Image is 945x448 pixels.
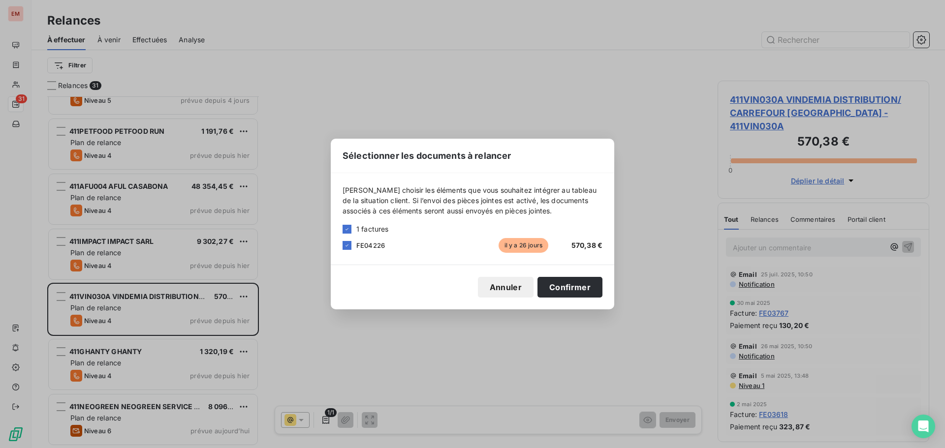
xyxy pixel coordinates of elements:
[499,238,548,253] span: il y a 26 jours
[356,241,385,249] span: FE04226
[343,185,602,216] span: [PERSON_NAME] choisir les éléments que vous souhaitez intégrer au tableau de la situation client....
[912,415,935,438] div: Open Intercom Messenger
[571,241,602,249] span: 570,38 €
[356,224,389,234] span: 1 factures
[537,277,602,298] button: Confirmer
[478,277,534,298] button: Annuler
[343,149,511,162] span: Sélectionner les documents à relancer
